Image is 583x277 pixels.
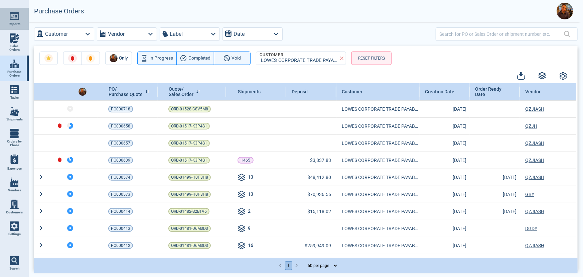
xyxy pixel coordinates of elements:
[10,107,19,116] img: menu_icon
[137,52,177,65] button: In Progress
[10,221,19,231] img: menu_icon
[5,140,23,147] span: Orders by Phase
[9,267,20,271] span: Search
[525,89,541,94] span: Vendor
[525,106,578,112] a: QZJIASH
[108,123,133,129] a: PO000658
[10,96,19,100] span: Tasks
[108,140,133,147] a: PO000657
[168,140,210,147] a: ORD-01517-K3P4S1
[79,88,87,96] img: Avatar
[171,106,208,112] span: ORD-01528-C8V5M8
[10,85,19,94] img: menu_icon
[7,167,22,171] span: Expenses
[420,254,470,271] td: [DATE]
[420,100,470,117] td: [DATE]
[420,169,470,186] td: [DATE]
[111,208,130,215] span: PO000414
[105,52,132,65] button: AvatarOnly
[171,208,207,215] span: ORD-01482-S2B1V6
[10,129,19,138] img: menu_icon
[111,225,130,232] span: PO000413
[525,191,578,198] a: GBY
[168,123,210,129] a: ORD-01517-K3P4S1
[525,157,578,164] a: QZJIASH
[342,89,362,94] span: Customer
[342,174,418,181] span: LOWES CORPORATE TRADE PAYABLES
[10,11,19,21] img: menu_icon
[10,200,19,209] img: menu_icon
[160,27,220,41] button: Label
[342,225,418,232] a: LOWES CORPORATE TRADE PAYABLES
[342,191,418,198] a: LOWES CORPORATE TRADE PAYABLES
[420,186,470,203] td: [DATE]
[351,52,392,65] button: RESET FILTERS
[171,140,207,147] span: ORD-01517-K3P4S1
[149,54,173,62] span: In Progress
[45,29,68,39] label: Customer
[248,225,251,233] span: 9
[34,27,94,41] button: Customer
[168,208,209,215] a: ORD-01482-S2B1V6
[525,225,578,232] a: DGDY
[292,89,308,94] span: Deposit
[5,70,23,78] span: Purchase Orders
[168,174,211,181] a: ORD-01499-H0P8H8
[470,186,520,203] td: [DATE]
[525,242,578,249] a: QZJIASH
[342,208,418,215] span: LOWES CORPORATE TRADE PAYABLES
[223,27,283,41] button: Date
[525,174,578,181] a: QZJIASH
[111,106,130,112] span: PO000718
[110,54,118,62] img: Avatar
[525,123,578,129] span: QZJH
[171,157,207,164] span: ORD-01517-K3P4S1
[342,123,418,129] a: LOWES CORPORATE TRADE PAYABLES
[238,157,254,164] a: 1465
[525,140,578,147] a: QZJIASH
[111,191,130,198] span: PO000573
[111,242,130,249] span: PO000412
[176,52,214,65] button: Completed
[10,178,19,187] img: menu_icon
[307,175,331,180] span: $48,412.80
[420,152,470,169] td: [DATE]
[307,209,331,214] span: $15,118.02
[108,225,133,232] a: PO000413
[5,44,23,52] span: Sales Orders
[342,106,418,112] a: LOWES CORPORATE TRADE PAYABLES
[305,243,331,248] span: $259,949.09
[248,242,253,250] span: 16
[10,33,19,43] img: menu_icon
[168,242,211,249] a: ORD-01481-D6M3D3
[108,242,133,249] a: PO000412
[108,208,133,215] a: PO000414
[111,140,130,147] span: PO000657
[8,232,21,236] span: Settings
[169,86,193,97] span: Quote/ Sales Order
[342,242,418,249] span: LOWES CORPORATE TRADE PAYABLES
[232,54,241,62] span: Void
[108,174,133,181] a: PO000574
[470,169,520,186] td: [DATE]
[342,140,418,147] a: LOWES CORPORATE TRADE PAYABLES
[168,106,211,112] a: ORD-01528-C8V5M8
[171,225,208,232] span: ORD-01481-D6M3D3
[109,86,143,97] span: PO/ Purchase Quote
[342,157,418,164] a: LOWES CORPORATE TRADE PAYABLES
[108,157,133,164] a: PO000639
[259,53,284,58] legend: Customer
[6,210,23,214] span: Customers
[307,192,331,197] span: $70,936.56
[168,225,211,232] a: ORD-01481-D6M3D3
